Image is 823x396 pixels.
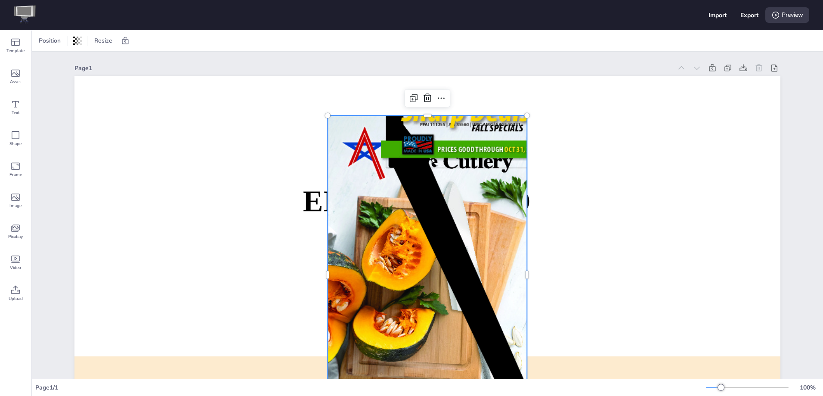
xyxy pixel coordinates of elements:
span: Video [10,264,21,271]
strong: EIGHTLEGGED [303,185,531,218]
div: Import [709,11,727,19]
div: Page 1 [74,64,672,72]
span: Frame [9,171,22,178]
span: Asset [10,78,21,85]
span: Resize [93,37,114,45]
div: Page 1 / 1 [35,384,706,392]
span: Template [6,47,25,54]
span: Pixabay [8,233,23,240]
div: 100 % [797,384,818,392]
span: Shape [9,140,22,147]
span: Text [12,109,20,116]
div: Preview [765,7,809,23]
span: Image [9,202,22,209]
span: Position [37,37,62,45]
div: Export [740,11,758,19]
span: Upload [9,295,23,302]
img: logo-icon-sm.png [14,5,36,25]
